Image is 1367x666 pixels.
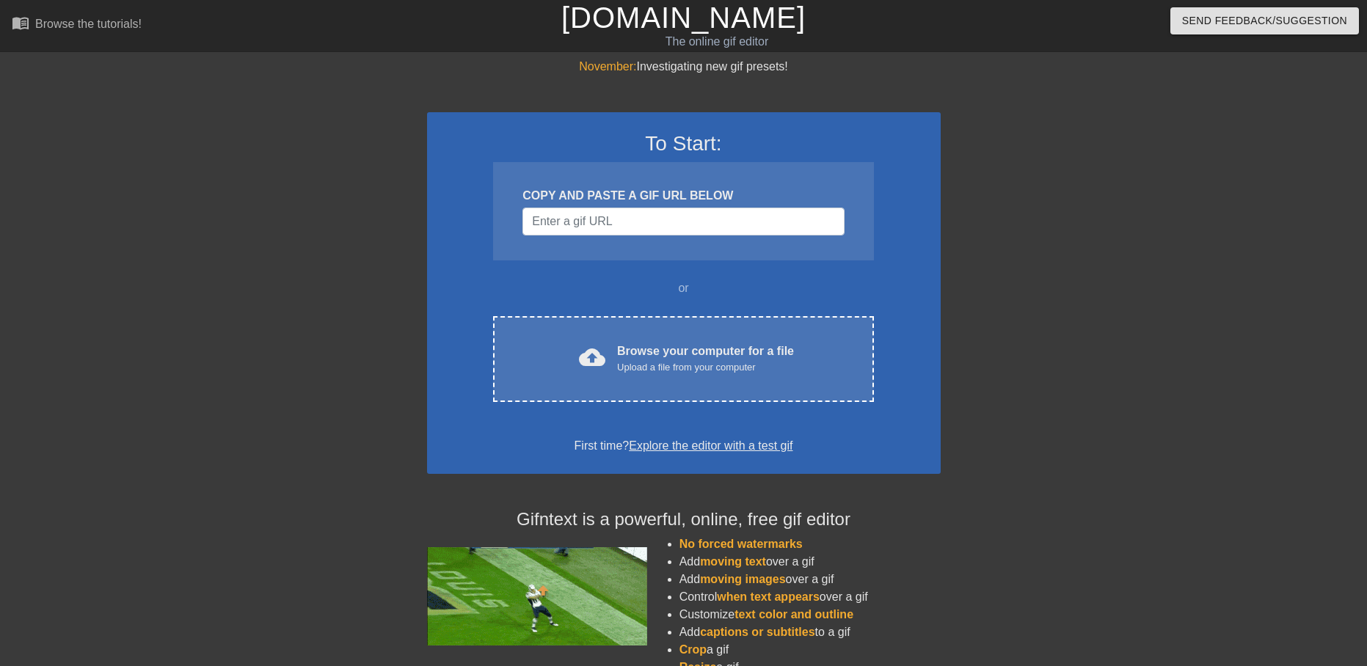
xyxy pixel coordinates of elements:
[561,1,806,34] a: [DOMAIN_NAME]
[700,573,785,585] span: moving images
[463,33,971,51] div: The online gif editor
[427,509,941,530] h4: Gifntext is a powerful, online, free gif editor
[679,553,941,571] li: Add over a gif
[717,590,820,603] span: when text appears
[679,538,803,550] span: No forced watermarks
[35,18,142,30] div: Browse the tutorials!
[1170,7,1359,34] button: Send Feedback/Suggestion
[12,14,142,37] a: Browse the tutorials!
[679,606,941,623] li: Customize
[629,439,792,452] a: Explore the editor with a test gif
[700,555,766,568] span: moving text
[579,60,636,73] span: November:
[617,343,794,375] div: Browse your computer for a file
[522,187,844,205] div: COPY AND PASTE A GIF URL BELOW
[579,344,605,370] span: cloud_upload
[679,588,941,606] li: Control over a gif
[446,131,922,156] h3: To Start:
[12,14,29,32] span: menu_book
[679,623,941,641] li: Add to a gif
[522,208,844,235] input: Username
[700,626,814,638] span: captions or subtitles
[1182,12,1347,30] span: Send Feedback/Suggestion
[446,437,922,455] div: First time?
[679,641,941,659] li: a gif
[465,279,903,297] div: or
[427,58,941,76] div: Investigating new gif presets!
[679,643,707,656] span: Crop
[427,547,647,645] img: football_small.gif
[617,360,794,375] div: Upload a file from your computer
[734,608,853,621] span: text color and outline
[679,571,941,588] li: Add over a gif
